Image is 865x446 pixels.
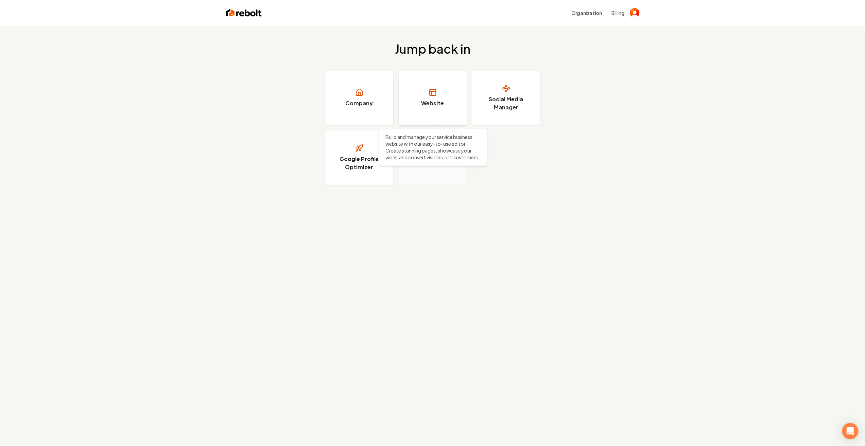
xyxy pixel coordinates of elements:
[421,99,444,107] h3: Website
[385,133,480,161] p: Build and manage your service business website with our easy-to-use editor. Create stunning pages...
[472,71,540,125] a: Social Media Manager
[334,155,385,171] h3: Google Profile Optimizer
[842,423,858,439] div: Open Intercom Messenger
[399,71,467,125] a: Website
[345,99,373,107] h3: Company
[630,8,639,18] button: Open user button
[325,130,393,185] a: Google Profile Optimizer
[481,95,532,111] h3: Social Media Manager
[611,10,624,16] button: Billing
[395,42,470,56] h2: Jump back in
[325,71,393,125] a: Company
[567,7,606,19] button: Organization
[630,8,639,18] img: 's logo
[226,8,262,18] img: Rebolt Logo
